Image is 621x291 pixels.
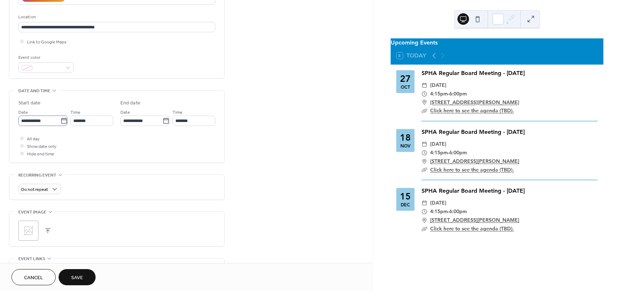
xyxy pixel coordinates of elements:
button: Cancel [11,269,56,285]
span: Date [18,109,28,116]
div: 27 [400,74,411,83]
div: Location [18,13,214,21]
div: ​ [422,149,427,157]
span: Hide end time [27,150,54,158]
a: Click here to see the agenda (TBD). [430,225,514,232]
div: ​ [422,81,427,90]
div: 15 [400,192,411,201]
span: 4:15pm [430,207,448,216]
a: Click here to see the agenda (TBD). [430,107,514,114]
span: Do not repeat [21,186,48,194]
span: All day [27,135,40,143]
a: Click here to see the agenda (TBD). [430,166,514,173]
div: ​ [422,199,427,207]
span: Link to Google Maps [27,38,66,46]
a: SPHA Regular Board Meeting - [DATE] [422,70,525,76]
a: [STREET_ADDRESS][PERSON_NAME] [430,157,519,166]
span: Cancel [24,274,43,282]
span: 6:00pm [449,90,467,98]
span: 6:00pm [449,149,467,157]
span: Time [70,109,80,116]
div: Start date [18,99,41,107]
div: Nov [400,144,410,148]
div: ​ [422,90,427,98]
div: ​ [422,207,427,216]
div: Dec [401,202,410,207]
span: [DATE] [430,199,446,207]
button: Save [59,269,96,285]
div: ​ [422,157,427,166]
div: Oct [401,85,410,89]
span: [DATE] [430,140,446,149]
span: Event image [18,208,46,216]
span: 6:00pm [449,207,467,216]
span: Time [172,109,183,116]
span: - [448,207,449,216]
span: Date and time [18,87,50,95]
span: Date [120,109,130,116]
a: SPHA Regular Board Meeting - [DATE] [422,187,525,194]
div: Event color [18,54,72,61]
div: ​ [422,166,427,174]
div: End date [120,99,141,107]
div: ; [18,221,38,241]
div: ​ [422,140,427,149]
div: ​ [422,216,427,225]
div: ​ [422,98,427,107]
span: - [448,149,449,157]
a: [STREET_ADDRESS][PERSON_NAME] [430,98,519,107]
div: ​ [422,225,427,233]
div: ​ [422,107,427,115]
a: SPHA Regular Board Meeting - [DATE] [422,128,525,135]
span: - [448,90,449,98]
span: Show date only [27,143,56,150]
span: Recurring event [18,172,56,179]
span: Save [71,274,83,282]
div: Upcoming Events [391,38,603,47]
span: 4:15pm [430,90,448,98]
div: 18 [400,133,411,142]
span: Event links [18,255,45,263]
a: [STREET_ADDRESS][PERSON_NAME] [430,216,519,225]
span: 4:15pm [430,149,448,157]
span: [DATE] [430,81,446,90]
